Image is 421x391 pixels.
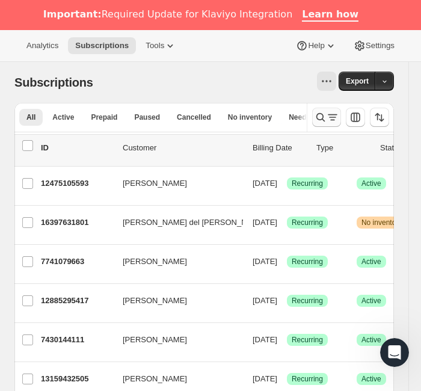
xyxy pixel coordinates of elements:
span: Analytics [26,41,58,51]
span: [PERSON_NAME] [123,334,187,346]
span: Cancelled [177,112,211,122]
span: Needs Review [289,112,337,122]
span: [PERSON_NAME] [123,177,187,189]
button: [PERSON_NAME] [115,291,236,310]
span: [DATE] [253,374,277,383]
button: [PERSON_NAME] [115,369,236,389]
p: Customer [123,142,243,154]
p: 12885295417 [41,295,113,307]
span: Recurring [292,218,323,227]
p: 7741079663 [41,256,113,268]
a: Learn how [302,8,358,22]
button: Analytics [19,37,66,54]
span: [PERSON_NAME] [123,295,187,307]
span: Recurring [292,335,323,345]
div: Type [316,142,370,154]
button: [PERSON_NAME] [115,174,236,193]
span: Paused [134,112,160,122]
span: All [26,112,35,122]
div: Required Update for Klaviyo Integration [43,8,292,20]
button: Help [289,37,343,54]
span: Recurring [292,179,323,188]
button: View actions for Subscriptions [317,72,336,91]
span: Active [361,296,381,306]
span: Subscriptions [75,41,129,51]
span: [DATE] [253,335,277,344]
span: Tools [146,41,164,51]
p: Billing Date [253,142,307,154]
button: Customize table column order and visibility [346,108,365,127]
button: Sort the results [370,108,389,127]
p: 7430144111 [41,334,113,346]
span: Active [361,257,381,266]
span: Prepaid [91,112,117,122]
button: [PERSON_NAME] [115,330,236,349]
span: [PERSON_NAME] del [PERSON_NAME] [PERSON_NAME] [123,217,333,229]
button: Settings [346,37,402,54]
span: Active [361,335,381,345]
button: Tools [138,37,183,54]
span: [DATE] [253,179,277,188]
span: Active [361,179,381,188]
p: 16397631801 [41,217,113,229]
span: Active [52,112,74,122]
span: Recurring [292,374,323,384]
button: Subscriptions [68,37,136,54]
button: [PERSON_NAME] del [PERSON_NAME] [PERSON_NAME] [115,213,236,232]
span: Recurring [292,257,323,266]
span: [PERSON_NAME] [123,373,187,385]
p: 12475105593 [41,177,113,189]
button: Search and filter results [312,108,341,127]
p: 13159432505 [41,373,113,385]
button: Export [339,72,376,91]
span: No inventory [361,218,402,227]
button: [PERSON_NAME] [115,252,236,271]
span: Active [361,374,381,384]
span: [DATE] [253,218,277,227]
span: Export [346,76,369,86]
span: [DATE] [253,257,277,266]
span: Settings [366,41,395,51]
span: [DATE] [253,296,277,305]
span: Subscriptions [14,76,93,89]
span: Help [308,41,324,51]
span: No inventory [228,112,272,122]
b: Important: [43,8,102,20]
p: ID [41,142,113,154]
span: [PERSON_NAME] [123,256,187,268]
iframe: Intercom live chat [380,338,409,367]
span: Recurring [292,296,323,306]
